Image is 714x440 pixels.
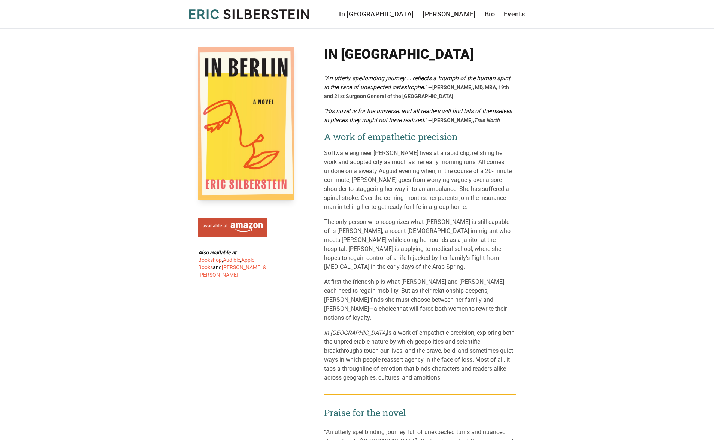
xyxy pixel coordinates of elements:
[324,75,510,91] em: "An utterly spellbinding journey … reflects a triumph of the human spirit in the face of unexpect...
[324,149,516,212] p: Software engineer [PERSON_NAME] lives at a rapid clip, relishing her work and adopted city as muc...
[198,257,222,263] a: Bookshop
[324,218,516,271] p: The only person who recognizes what [PERSON_NAME] is still capable of is [PERSON_NAME], a recent ...
[203,223,263,233] img: Available at Amazon
[324,329,387,336] i: In [GEOGRAPHIC_DATA]
[423,9,476,19] a: [PERSON_NAME]
[428,117,500,123] span: —[PERSON_NAME],
[324,407,516,419] h2: Praise for the novel
[324,328,516,382] p: is a work of empathetic precision, exploring both the unpredictable nature by which geopolitics a...
[504,9,525,19] a: Events
[223,257,240,263] a: Audible
[324,277,516,322] p: At first the friendship is what [PERSON_NAME] and [PERSON_NAME] each need to regain mobility. But...
[485,9,495,19] a: Bio
[198,264,266,278] a: [PERSON_NAME] & [PERSON_NAME]
[198,215,267,237] a: Available at Amazon
[324,107,512,124] em: "His novel is for the universe, and all readers will find bits of themselves in places they might...
[198,249,238,255] b: Also available at:
[324,131,516,143] h2: A work of empathetic precision
[198,47,294,200] img: Cover of In Berlin
[198,249,270,279] div: , , and .
[339,9,414,19] a: In [GEOGRAPHIC_DATA]
[324,47,516,62] h1: In [GEOGRAPHIC_DATA]
[474,117,500,123] em: True North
